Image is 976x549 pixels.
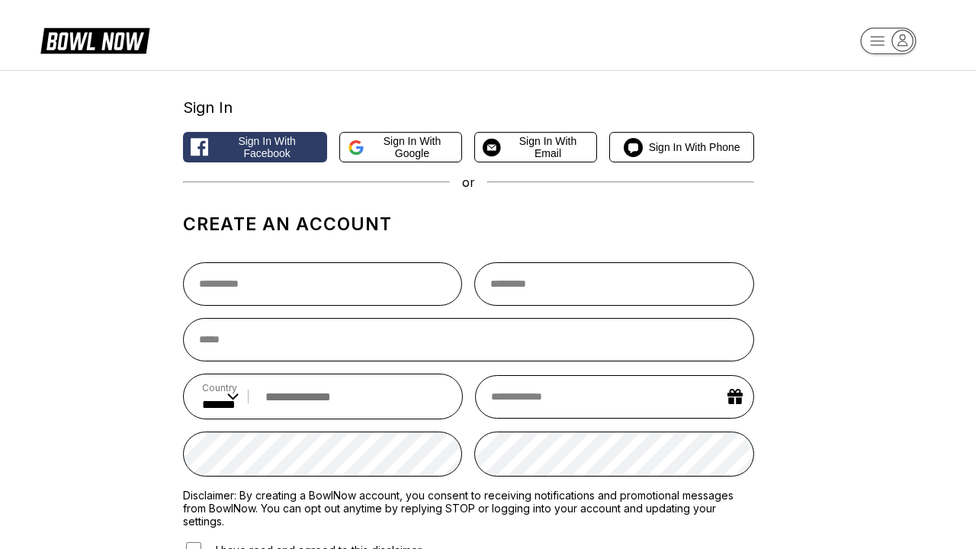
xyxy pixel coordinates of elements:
span: Sign in with Email [507,135,589,159]
span: Sign in with Google [371,135,454,159]
h1: Create an account [183,213,754,235]
button: Sign in with Email [474,132,597,162]
div: Sign In [183,98,754,117]
button: Sign in with Facebook [183,132,327,162]
label: Country [202,382,239,393]
label: Disclaimer: By creating a BowlNow account, you consent to receiving notifications and promotional... [183,489,754,528]
div: or [183,175,754,190]
button: Sign in with Google [339,132,462,162]
span: Sign in with Facebook [214,135,319,159]
button: Sign in with Phone [609,132,753,162]
span: Sign in with Phone [649,141,740,153]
